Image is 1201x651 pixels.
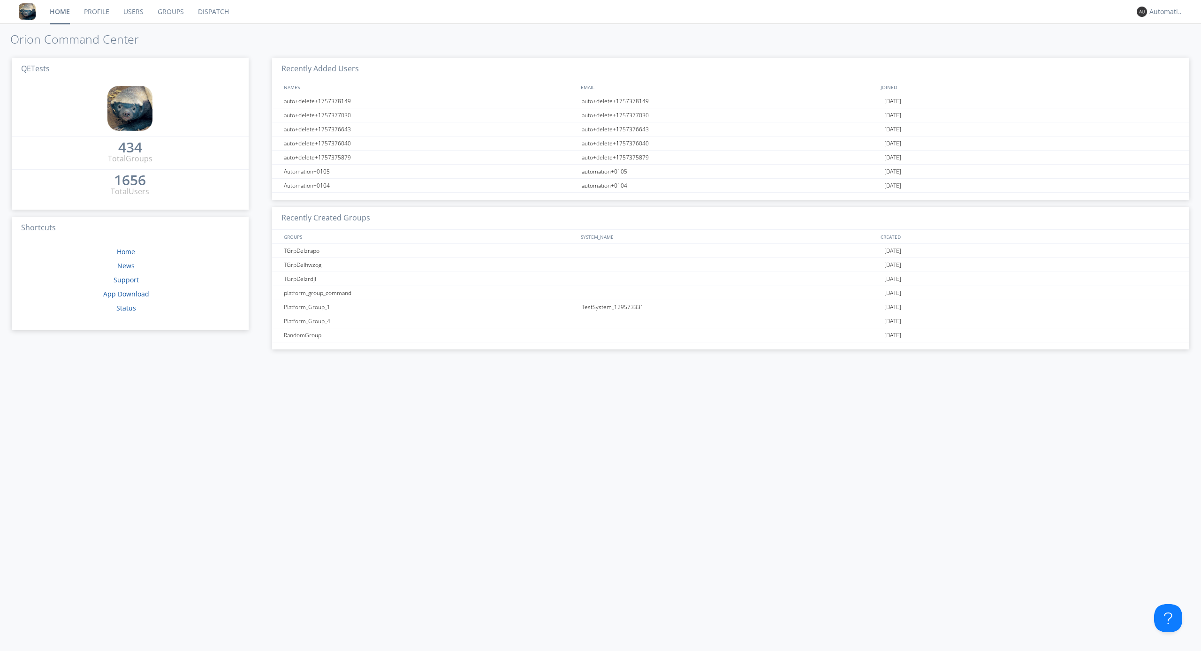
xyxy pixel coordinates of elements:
div: GROUPS [281,230,576,243]
div: Platform_Group_1 [281,300,579,314]
img: 8ff700cf5bab4eb8a436322861af2272 [107,86,152,131]
div: JOINED [878,80,1180,94]
a: Platform_Group_1TestSystem_129573331[DATE] [272,300,1189,314]
div: auto+delete+1757377030 [579,108,882,122]
a: 434 [118,143,142,153]
a: auto+delete+1757378149auto+delete+1757378149[DATE] [272,94,1189,108]
a: Support [114,275,139,284]
a: TGrpDelzrdji[DATE] [272,272,1189,286]
div: auto+delete+1757376040 [281,136,579,150]
h3: Recently Created Groups [272,207,1189,230]
div: TGrpDelhwzog [281,258,579,272]
div: Automation+0105 [281,165,579,178]
span: [DATE] [884,328,901,342]
span: [DATE] [884,122,901,136]
a: News [117,261,135,270]
span: [DATE] [884,300,901,314]
span: [DATE] [884,136,901,151]
a: TGrpDelzrapo[DATE] [272,244,1189,258]
a: Status [116,303,136,312]
span: [DATE] [884,272,901,286]
span: [DATE] [884,151,901,165]
a: 1656 [114,175,146,186]
div: automation+0105 [579,165,882,178]
div: Automation+0104 [281,179,579,192]
iframe: Toggle Customer Support [1154,604,1182,632]
a: App Download [103,289,149,298]
div: automation+0104 [579,179,882,192]
a: auto+delete+1757377030auto+delete+1757377030[DATE] [272,108,1189,122]
a: platform_group_command[DATE] [272,286,1189,300]
a: Automation+0105automation+0105[DATE] [272,165,1189,179]
div: Automation+0004 [1149,7,1185,16]
span: [DATE] [884,179,901,193]
a: RandomGroup[DATE] [272,328,1189,342]
h3: Shortcuts [12,217,249,240]
span: [DATE] [884,165,901,179]
div: auto+delete+1757376040 [579,136,882,150]
div: auto+delete+1757376643 [281,122,579,136]
div: TGrpDelzrapo [281,244,579,257]
span: [DATE] [884,94,901,108]
span: [DATE] [884,314,901,328]
div: auto+delete+1757376643 [579,122,882,136]
div: auto+delete+1757375879 [579,151,882,164]
div: 1656 [114,175,146,185]
div: Total Users [111,186,149,197]
span: [DATE] [884,286,901,300]
div: SYSTEM_NAME [578,230,878,243]
img: 8ff700cf5bab4eb8a436322861af2272 [19,3,36,20]
div: Total Groups [108,153,152,164]
a: auto+delete+1757375879auto+delete+1757375879[DATE] [272,151,1189,165]
div: auto+delete+1757375879 [281,151,579,164]
div: CREATED [878,230,1180,243]
a: auto+delete+1757376040auto+delete+1757376040[DATE] [272,136,1189,151]
a: Platform_Group_4[DATE] [272,314,1189,328]
div: RandomGroup [281,328,579,342]
img: 373638.png [1137,7,1147,17]
span: [DATE] [884,258,901,272]
div: auto+delete+1757378149 [579,94,882,108]
div: auto+delete+1757378149 [281,94,579,108]
a: TGrpDelhwzog[DATE] [272,258,1189,272]
div: EMAIL [578,80,878,94]
div: NAMES [281,80,576,94]
a: Automation+0104automation+0104[DATE] [272,179,1189,193]
span: QETests [21,63,50,74]
div: TestSystem_129573331 [579,300,882,314]
span: [DATE] [884,108,901,122]
div: platform_group_command [281,286,579,300]
h3: Recently Added Users [272,58,1189,81]
div: TGrpDelzrdji [281,272,579,286]
div: auto+delete+1757377030 [281,108,579,122]
div: Platform_Group_4 [281,314,579,328]
span: [DATE] [884,244,901,258]
a: Home [117,247,135,256]
a: auto+delete+1757376643auto+delete+1757376643[DATE] [272,122,1189,136]
div: 434 [118,143,142,152]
